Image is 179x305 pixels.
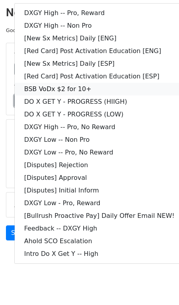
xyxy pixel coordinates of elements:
[139,267,179,305] iframe: Chat Widget
[6,225,32,240] a: Send
[6,27,84,33] small: Google Sheet:
[6,6,173,19] h2: New Campaign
